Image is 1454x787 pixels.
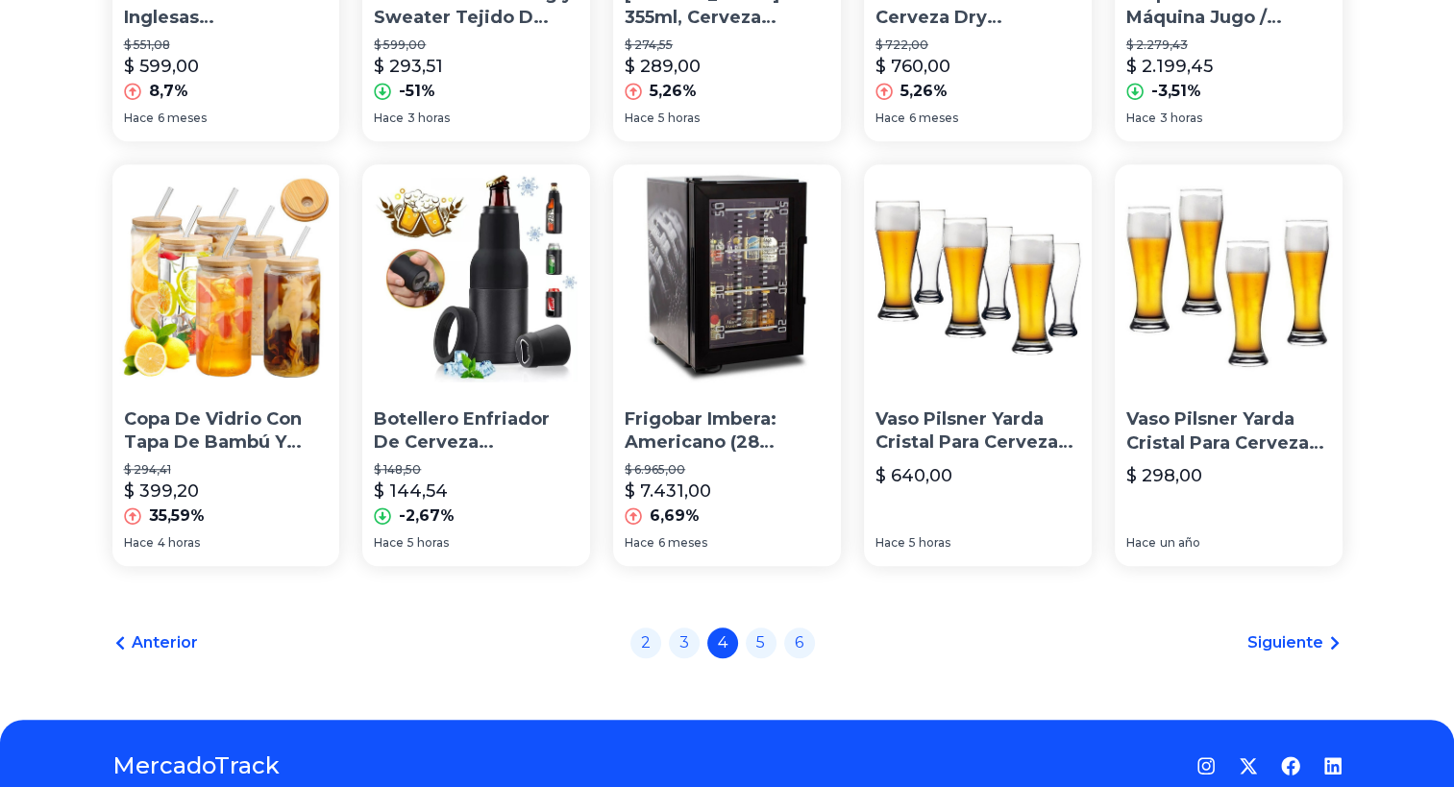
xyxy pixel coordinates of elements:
a: Vaso Pilsner Yarda Cristal Para Cerveza 6pzs Pasabahce 665mlVaso Pilsner Yarda Cristal Para Cerve... [864,164,1092,566]
p: Frigobar Imbera: Americano (28 Cervezas) [625,407,829,455]
span: 6 meses [909,111,958,126]
p: $ 640,00 [875,462,952,489]
p: Botellero Enfriador De Cerveza [PERSON_NAME] Inoxidable Negro [374,407,579,455]
p: 5,26% [900,80,948,103]
p: 8,7% [149,80,188,103]
p: $ 293,51 [374,53,443,80]
p: Vaso Pilsner Yarda Cristal Para Cerveza 14oz 4pzs Pasabahce [1126,407,1331,455]
a: Facebook [1281,756,1300,775]
span: 3 horas [407,111,450,126]
p: 6,69% [650,504,700,528]
img: Vaso Pilsner Yarda Cristal Para Cerveza 6pzs Pasabahce 665ml [864,164,1092,392]
span: Hace [1126,111,1156,126]
img: Botellero Enfriador De Cerveza De Acero Inoxidable Negro [362,164,590,392]
a: Frigobar Imbera: Americano (28 Cervezas)Frigobar Imbera: Americano (28 Cervezas)$ 6.965,00$ 7.431... [613,164,841,566]
span: Hace [374,535,404,551]
a: Botellero Enfriador De Cerveza De Acero Inoxidable NegroBotellero Enfriador De Cerveza [PERSON_NA... [362,164,590,566]
span: Siguiente [1247,631,1323,654]
a: 2 [630,627,661,658]
p: -51% [399,80,435,103]
p: $ 599,00 [374,37,579,53]
a: 3 [669,627,700,658]
span: Hace [124,535,154,551]
p: $ 7.431,00 [625,478,711,504]
span: Hace [625,111,654,126]
a: Copa De Vidrio Con Tapa De Bambú Y Pajitas For Cerveza 6pcsCopa De Vidrio Con Tapa De Bambú Y Paj... [112,164,340,566]
p: 35,59% [149,504,205,528]
p: $ 399,20 [124,478,199,504]
p: 5,26% [650,80,697,103]
span: Hace [374,111,404,126]
p: -2,67% [399,504,455,528]
a: Twitter [1239,756,1258,775]
p: $ 294,41 [124,462,329,478]
a: MercadoTrack [112,750,280,781]
a: Siguiente [1247,631,1343,654]
p: $ 2.199,45 [1126,53,1213,80]
a: Anterior [112,631,198,654]
span: 5 horas [658,111,700,126]
p: Vaso Pilsner Yarda Cristal Para Cerveza 6pzs Pasabahce 665ml [875,407,1080,455]
p: $ 2.279,43 [1126,37,1331,53]
span: Anterior [132,631,198,654]
p: $ 722,00 [875,37,1080,53]
p: $ 6.965,00 [625,462,829,478]
p: $ 144,54 [374,478,448,504]
span: Hace [875,111,905,126]
span: 6 meses [658,535,707,551]
p: $ 599,00 [124,53,199,80]
span: Hace [625,535,654,551]
img: Frigobar Imbera: Americano (28 Cervezas) [613,164,841,392]
p: $ 551,08 [124,37,329,53]
p: $ 760,00 [875,53,950,80]
span: 5 horas [909,535,950,551]
span: 5 horas [407,535,449,551]
a: 5 [746,627,776,658]
a: Vaso Pilsner Yarda Cristal Para Cerveza 14oz 4pzs PasabahceVaso Pilsner Yarda Cristal Para Cervez... [1115,164,1343,566]
p: $ 148,50 [374,462,579,478]
a: Instagram [1196,756,1216,775]
p: $ 289,00 [625,53,701,80]
span: Hace [875,535,905,551]
p: $ 274,55 [625,37,829,53]
span: un año [1160,535,1200,551]
img: Copa De Vidrio Con Tapa De Bambú Y Pajitas For Cerveza 6pcs [112,164,340,392]
span: 4 horas [158,535,200,551]
img: Vaso Pilsner Yarda Cristal Para Cerveza 14oz 4pzs Pasabahce [1115,164,1343,392]
span: 3 horas [1160,111,1202,126]
p: $ 298,00 [1126,462,1202,489]
p: Copa De Vidrio Con Tapa De Bambú Y Pajitas For Cerveza 6pcs [124,407,329,455]
span: Hace [124,111,154,126]
span: 6 meses [158,111,207,126]
a: LinkedIn [1323,756,1343,775]
a: 6 [784,627,815,658]
p: -3,51% [1151,80,1201,103]
span: Hace [1126,535,1156,551]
